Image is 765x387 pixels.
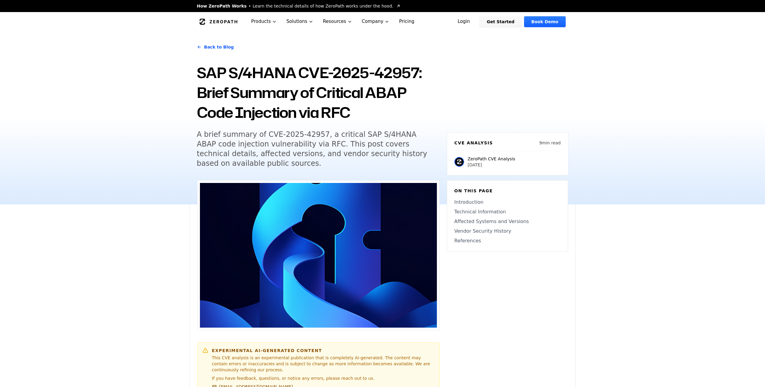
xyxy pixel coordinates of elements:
a: Pricing [394,12,419,31]
button: Solutions [282,12,318,31]
h5: A brief summary of CVE-2025-42957, a critical SAP S/4HANA ABAP code injection vulnerability via R... [197,130,428,168]
p: This CVE analysis is an experimental publication that is completely AI-generated. The content may... [212,355,435,373]
a: Back to Blog [197,39,234,55]
a: Get Started [479,16,522,27]
a: Book Demo [524,16,565,27]
a: How ZeroPath WorksLearn the technical details of how ZeroPath works under the hood. [197,3,401,9]
h1: SAP S/4HANA CVE-2025-42957: Brief Summary of Critical ABAP Code Injection via RFC [197,63,440,122]
a: Introduction [454,199,561,206]
button: Products [246,12,282,31]
h6: Experimental AI-Generated Content [212,348,435,354]
a: Vendor Security History [454,228,561,235]
button: Company [357,12,394,31]
nav: Global [190,12,576,31]
a: References [454,237,561,244]
span: How ZeroPath Works [197,3,247,9]
button: Resources [318,12,357,31]
img: ZeroPath CVE Analysis [454,157,464,167]
p: ZeroPath CVE Analysis [468,156,515,162]
h6: On this page [454,188,561,194]
a: Login [450,16,477,27]
p: [DATE] [468,162,515,168]
img: SAP S/4HANA CVE-2025-42957: Brief Summary of Critical ABAP Code Injection via RFC [200,183,437,328]
p: 9 min read [539,140,561,146]
h6: CVE Analysis [454,140,493,146]
span: Learn the technical details of how ZeroPath works under the hood. [253,3,394,9]
a: Technical Information [454,208,561,216]
p: If you have feedback, questions, or notice any errors, please reach out to us. [212,375,435,381]
a: Affected Systems and Versions [454,218,561,225]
